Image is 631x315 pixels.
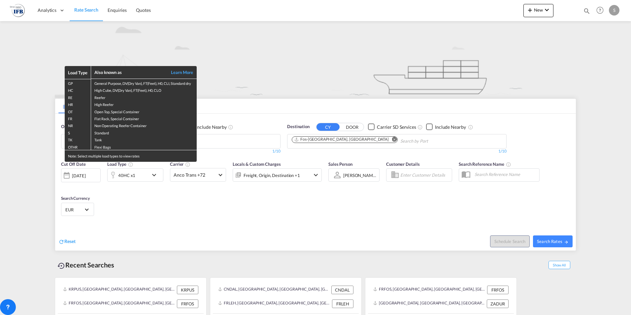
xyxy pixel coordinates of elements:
[65,100,91,107] td: HR
[65,79,91,86] td: GP
[65,129,91,136] td: S
[65,143,91,150] td: OTHR
[65,93,91,100] td: RE
[91,115,197,122] td: Flat Rack, Special Container
[91,108,197,115] td: Open Top, Special Container
[94,69,164,75] div: Also known as
[91,143,197,150] td: Flexi Bags
[65,66,91,79] th: Load Type
[91,79,197,86] td: General Purpose, DV(Dry Van), FT(Feet), H0, CLI, Standard dry
[164,69,193,75] a: Learn More
[91,86,197,93] td: High Cube, DV(Dry Van), FT(Feet), H0, CLO
[91,136,197,143] td: Tank
[65,108,91,115] td: OT
[91,100,197,107] td: High Reefer
[65,150,197,162] div: Note: Select multiple load types to view rates
[91,122,197,128] td: Non Operating Reefer Container
[91,93,197,100] td: Reefer
[65,86,91,93] td: HC
[65,122,91,128] td: NR
[65,115,91,122] td: FR
[65,136,91,143] td: TK
[91,129,197,136] td: Standard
